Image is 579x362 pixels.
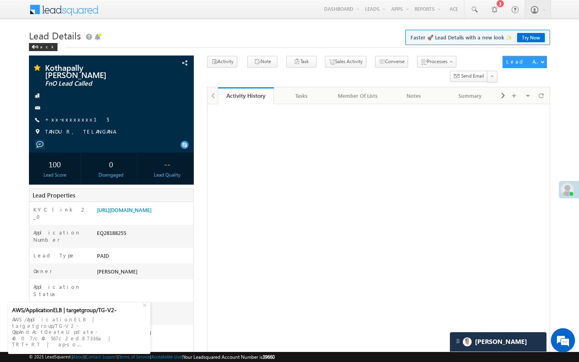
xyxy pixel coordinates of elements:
div: AWS/ApplicationELB | targetgroup/TG-V2-OppAndActCreateUpdate-4007/c40567c2ed87336a | TRT+RT | ap-... [12,314,146,350]
button: Processes [417,56,456,68]
span: Send Email [461,72,484,80]
label: Lead Type [33,252,75,259]
span: TANDUR, TELANGANA [45,128,115,136]
a: +xx-xxxxxxxx15 [45,116,109,123]
div: Lead Score [31,171,79,179]
div: Notes [392,91,435,101]
span: Kothapally [PERSON_NAME] [45,64,147,78]
div: Tasks [280,91,323,101]
div: AWS/ApplicationELB | targetgroup/TG-V2-OppAndActCr... [12,306,142,314]
div: Member Of Lists [337,91,379,101]
span: FnO Lead Called [45,80,147,88]
span: Lead Properties [33,191,75,199]
button: Sales Activity [325,56,366,68]
span: Processes [427,58,448,64]
a: About [73,354,84,359]
span: Faster 🚀 Lead Details with a new look ✨ [411,33,545,41]
div: Disengaged [87,171,135,179]
a: Tasks [274,87,330,104]
img: carter-drag [455,338,461,344]
div: + [141,300,150,309]
div: Summary [449,91,491,101]
button: Note [247,56,277,68]
span: Your Leadsquared Account Number is [183,354,275,360]
button: Activity [207,56,237,68]
label: KYC link 2_0 [33,206,89,220]
div: EQ28188255 [95,229,193,240]
a: Terms of Service [119,354,150,359]
a: Summary [442,87,499,104]
a: Try Now [517,33,545,42]
img: Carter [463,337,472,346]
div: 0 [87,156,135,171]
div: Back [29,43,57,51]
span: © 2025 LeadSquared | | | | | [29,353,275,361]
div: 100 [31,156,79,171]
div: PAID [95,252,193,263]
a: Back [29,43,62,49]
span: Carter [475,338,527,346]
button: Lead Actions [503,56,547,68]
label: Application Status [33,283,89,298]
button: Send Email [450,71,488,82]
span: Lead Details [29,29,81,42]
a: Contact Support [86,354,117,359]
div: carter-dragCarter[PERSON_NAME] [450,332,547,352]
div: Lead Actions [506,58,540,65]
a: [URL][DOMAIN_NAME] [97,206,152,213]
label: Owner [33,267,52,275]
button: Converse [375,56,408,68]
span: [PERSON_NAME] [97,268,138,275]
a: Activity History [218,87,274,104]
a: Member Of Lists [330,87,386,104]
a: Notes [386,87,442,104]
div: Lead Quality [144,171,191,179]
a: Acceptable Use [151,354,182,359]
div: Activity History [224,92,268,99]
div: -- [144,156,191,171]
span: 39660 [263,354,275,360]
button: Task [286,56,316,68]
label: Application Number [33,229,89,243]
